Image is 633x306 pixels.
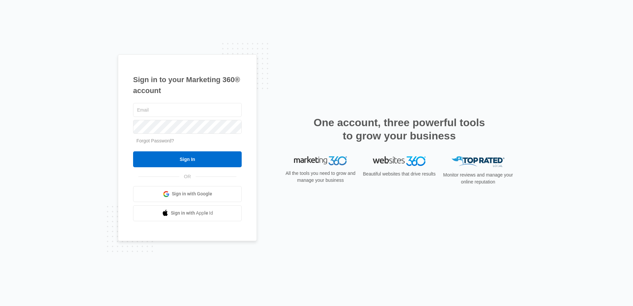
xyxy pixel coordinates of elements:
[179,173,196,180] span: OR
[172,190,212,197] span: Sign in with Google
[133,103,242,117] input: Email
[133,74,242,96] h1: Sign in to your Marketing 360® account
[373,156,426,166] img: Websites 360
[136,138,174,143] a: Forgot Password?
[294,156,347,166] img: Marketing 360
[133,151,242,167] input: Sign In
[312,116,487,142] h2: One account, three powerful tools to grow your business
[133,205,242,221] a: Sign in with Apple Id
[441,172,515,185] p: Monitor reviews and manage your online reputation
[133,186,242,202] a: Sign in with Google
[283,170,358,184] p: All the tools you need to grow and manage your business
[452,156,505,167] img: Top Rated Local
[362,171,436,178] p: Beautiful websites that drive results
[171,210,213,217] span: Sign in with Apple Id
